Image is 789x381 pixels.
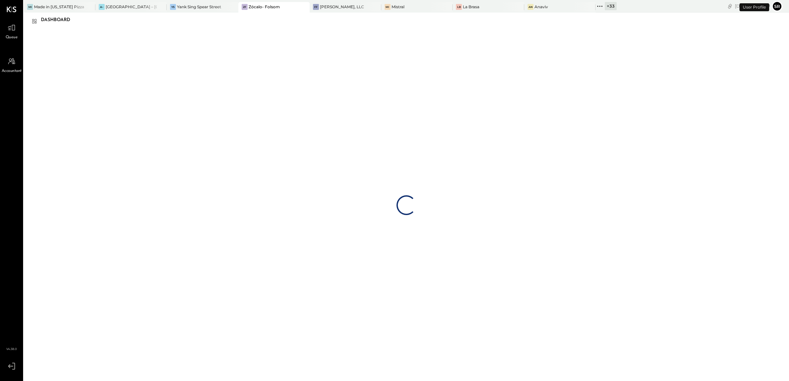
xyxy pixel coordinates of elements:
div: Dashboard [41,15,77,25]
div: ZF [242,4,248,10]
div: YS [170,4,176,10]
div: Zócalo- Folsom [249,4,280,10]
button: Sr [772,1,782,12]
div: An [528,4,533,10]
div: Mistral [392,4,404,10]
div: Mi [27,4,33,10]
div: Anaviv [534,4,548,10]
a: Accountant [0,55,23,74]
div: A– [99,4,105,10]
div: Yank Sing Spear Street [177,4,221,10]
span: Accountant [2,68,22,74]
div: FF [313,4,319,10]
div: User Profile [739,3,769,11]
div: LB [456,4,462,10]
div: Made in [US_STATE] Pizza [GEOGRAPHIC_DATA] [34,4,86,10]
span: Queue [6,35,18,41]
a: Queue [0,21,23,41]
div: + 33 [605,2,617,10]
div: copy link [727,3,733,10]
div: [DATE] [735,3,770,9]
div: [GEOGRAPHIC_DATA] – [GEOGRAPHIC_DATA] [106,4,157,10]
div: La Brasa [463,4,479,10]
div: [PERSON_NAME], LLC [320,4,364,10]
div: Mi [385,4,391,10]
